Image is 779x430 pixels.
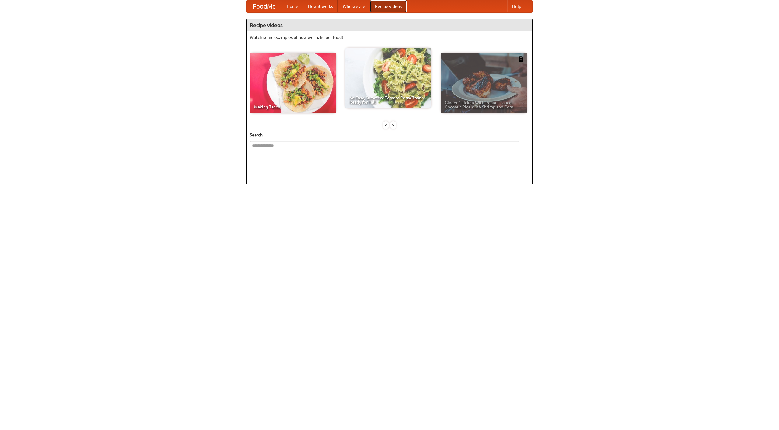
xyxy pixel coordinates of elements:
h5: Search [250,132,529,138]
div: « [383,121,389,129]
span: Making Tacos [254,105,332,109]
a: How it works [303,0,338,12]
a: FoodMe [247,0,282,12]
a: An Easy, Summery Tomato Pasta That's Ready for Fall [345,48,431,108]
h4: Recipe videos [247,19,532,31]
a: Making Tacos [250,53,336,113]
a: Help [507,0,526,12]
p: Watch some examples of how we make our food! [250,34,529,40]
a: Recipe videos [370,0,407,12]
a: Who we are [338,0,370,12]
a: Home [282,0,303,12]
div: » [390,121,396,129]
span: An Easy, Summery Tomato Pasta That's Ready for Fall [349,96,427,104]
img: 483408.png [518,56,524,62]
